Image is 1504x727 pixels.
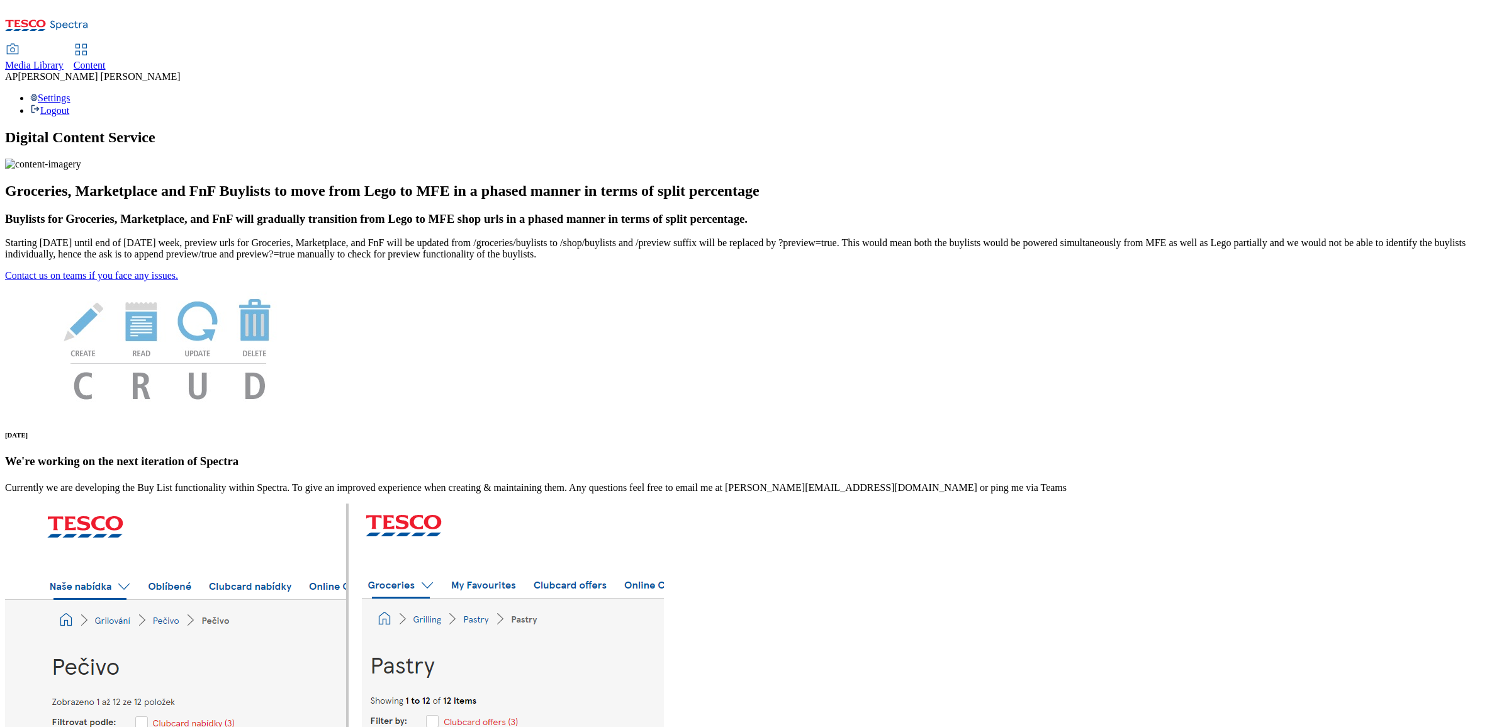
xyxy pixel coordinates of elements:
[5,431,1499,439] h6: [DATE]
[5,129,1499,146] h1: Digital Content Service
[5,183,1499,200] h2: Groceries, Marketplace and FnF Buylists to move from Lego to MFE in a phased manner in terms of s...
[30,105,69,116] a: Logout
[5,237,1499,260] p: Starting [DATE] until end of [DATE] week, preview urls for Groceries, Marketplace, and FnF will b...
[5,45,64,71] a: Media Library
[5,159,81,170] img: content-imagery
[5,60,64,70] span: Media Library
[5,71,18,82] span: AP
[74,45,106,71] a: Content
[74,60,106,70] span: Content
[5,482,1499,493] p: Currently we are developing the Buy List functionality within Spectra. To give an improved experi...
[5,454,1499,468] h3: We're working on the next iteration of Spectra
[5,270,178,281] a: Contact us on teams if you face any issues.
[30,93,70,103] a: Settings
[5,281,332,413] img: News Image
[18,71,180,82] span: [PERSON_NAME] [PERSON_NAME]
[5,212,1499,226] h3: Buylists for Groceries, Marketplace, and FnF will gradually transition from Lego to MFE shop urls...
